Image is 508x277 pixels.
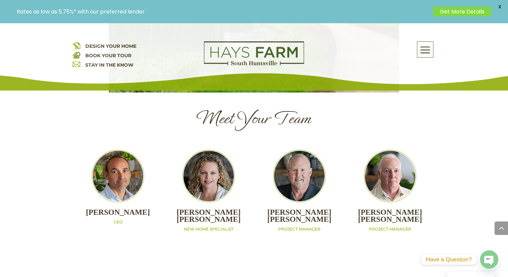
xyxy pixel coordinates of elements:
[345,209,435,226] h2: [PERSON_NAME] [PERSON_NAME]
[273,150,326,202] img: Team_Tom
[345,227,435,232] p: PROJECT MANAGER
[17,8,430,15] p: Rates as low as 5.75%* with our preferred lender
[182,150,235,202] img: Team_Laura
[254,209,345,226] h2: [PERSON_NAME] [PERSON_NAME]
[73,209,163,219] h2: [PERSON_NAME]
[73,219,163,225] p: CEO
[73,51,80,59] img: book your home tour
[85,53,131,59] a: BOOK YOUR TOUR
[92,150,144,202] img: Team_Matt
[495,2,505,12] span: X
[364,150,416,202] img: Team_Billy
[433,7,491,16] a: Get More Details
[163,227,254,232] p: NEW HOME SPECIALIST
[85,43,136,49] a: DESIGN YOUR HOME
[204,41,304,66] img: Logo
[204,61,304,67] a: hays farm homes huntsville development
[254,227,345,232] p: PROJECT MANAGER
[73,41,80,49] img: design your home
[85,62,133,68] a: STAY IN THE KNOW
[109,108,399,132] h1: Meet Your Team
[163,209,254,226] h2: [PERSON_NAME] [PERSON_NAME]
